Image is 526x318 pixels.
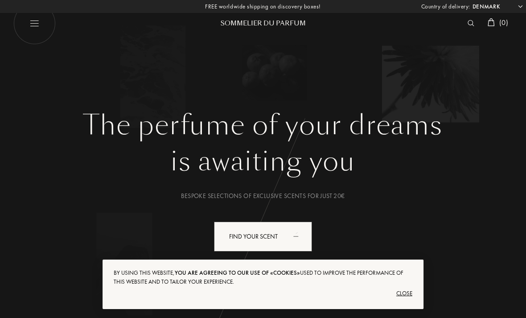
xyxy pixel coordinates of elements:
[13,2,56,45] img: burger_white.png
[20,191,506,201] div: Bespoke selections of exclusive scents for just 20€
[499,18,508,27] span: ( 0 )
[20,109,506,141] h1: The perfume of your dreams
[114,268,412,286] div: By using this website, used to improve the performance of this website and to tailor your experie...
[488,18,495,26] img: cart_white.svg
[421,2,470,11] span: Country of delivery:
[114,286,412,301] div: Close
[175,269,300,277] span: you are agreeing to our use of «cookies»
[20,141,506,182] div: is awaiting you
[214,222,312,252] div: Find your scent
[207,222,319,252] a: Find your scentanimation
[210,19,316,28] div: Sommelier du Parfum
[468,20,474,26] img: search_icn_white.svg
[290,227,308,245] div: animation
